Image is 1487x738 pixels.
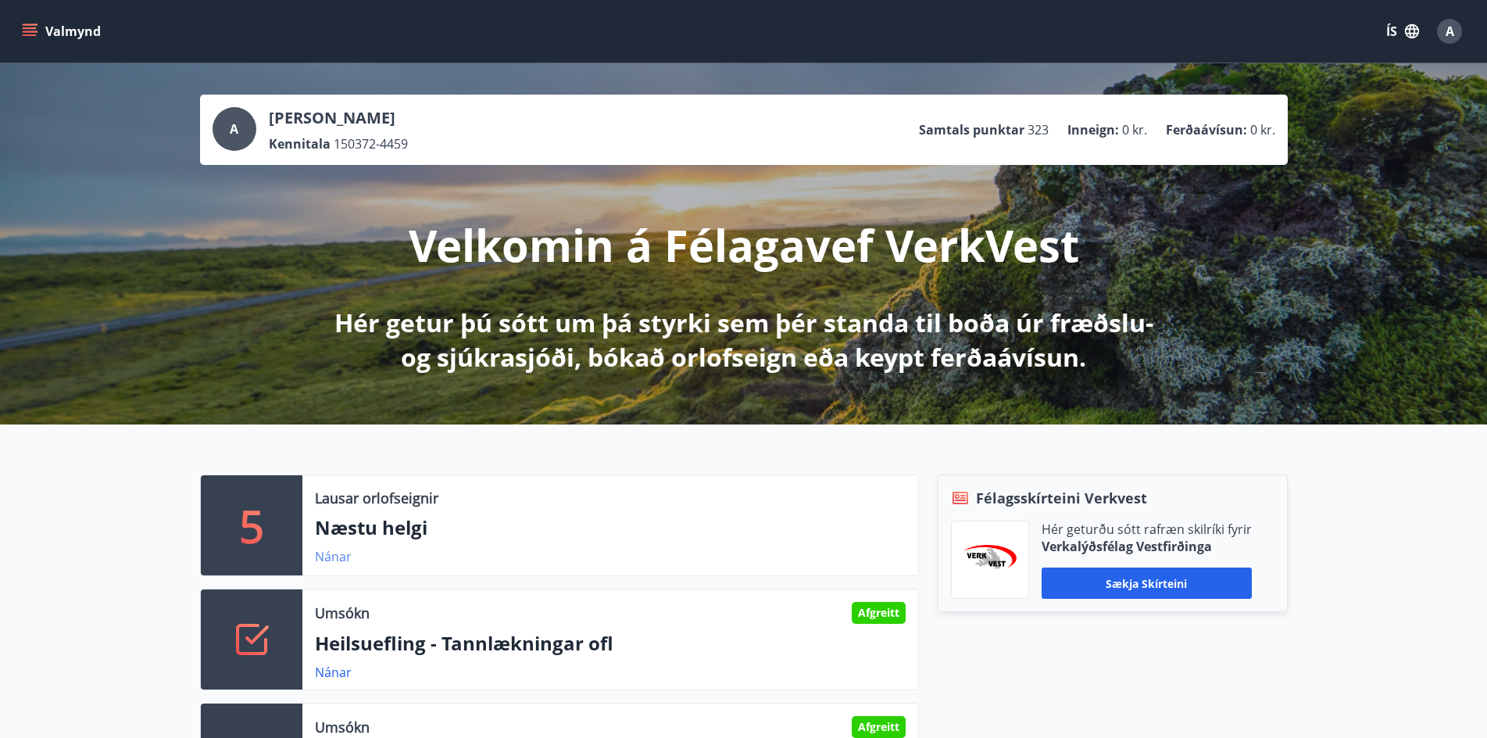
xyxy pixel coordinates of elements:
p: Heilsuefling - Tannlækningar ofl [315,630,906,657]
p: Kennitala [269,135,331,152]
p: Verkalýðsfélag Vestfirðinga [1042,538,1252,555]
a: Nánar [315,548,352,565]
div: Afgreitt [852,716,906,738]
button: menu [19,17,107,45]
span: Félagsskírteini Verkvest [976,488,1147,508]
button: ÍS [1378,17,1428,45]
p: Umsókn [315,717,370,737]
span: 0 kr. [1250,121,1275,138]
p: Hér getur þú sótt um þá styrki sem þér standa til boða úr fræðslu- og sjúkrasjóði, bókað orlofsei... [331,306,1156,374]
span: 0 kr. [1122,121,1147,138]
div: Afgreitt [852,602,906,624]
p: Næstu helgi [315,514,906,541]
p: Velkomin á Félagavef VerkVest [409,215,1079,274]
p: [PERSON_NAME] [269,107,408,129]
span: A [1446,23,1454,40]
button: Sækja skírteini [1042,568,1252,599]
p: Lausar orlofseignir [315,488,438,508]
a: Nánar [315,664,352,681]
p: Hér geturðu sótt rafræn skilríki fyrir [1042,521,1252,538]
span: A [230,120,238,138]
button: A [1431,13,1468,50]
p: Inneign : [1067,121,1119,138]
span: 323 [1028,121,1049,138]
p: Ferðaávísun : [1166,121,1247,138]
p: Samtals punktar [919,121,1024,138]
p: 5 [239,496,264,555]
img: jihgzMk4dcgjRAW2aMgpbAqQEG7LZi0j9dOLAUvz.png [963,545,1017,575]
span: 150372-4459 [334,135,408,152]
p: Umsókn [315,603,370,623]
